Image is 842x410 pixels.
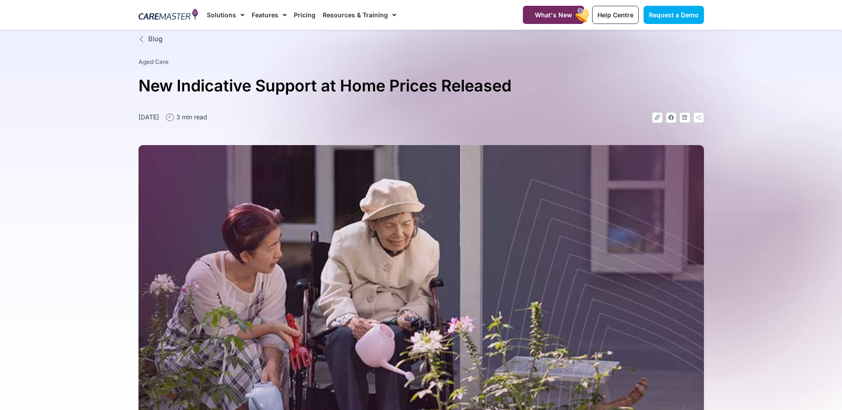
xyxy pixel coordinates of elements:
time: [DATE] [138,113,159,121]
span: Blog [146,34,162,44]
a: Request a Demo [644,6,704,24]
span: 3 min read [174,112,207,122]
a: Help Centre [592,6,639,24]
a: Blog [138,34,704,44]
a: What's New [523,6,584,24]
img: CareMaster Logo [138,8,198,22]
a: Aged Care [138,58,169,65]
span: Request a Demo [649,11,699,19]
span: Help Centre [597,11,633,19]
span: What's New [535,11,572,19]
h1: New Indicative Support at Home Prices Released [138,73,704,99]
